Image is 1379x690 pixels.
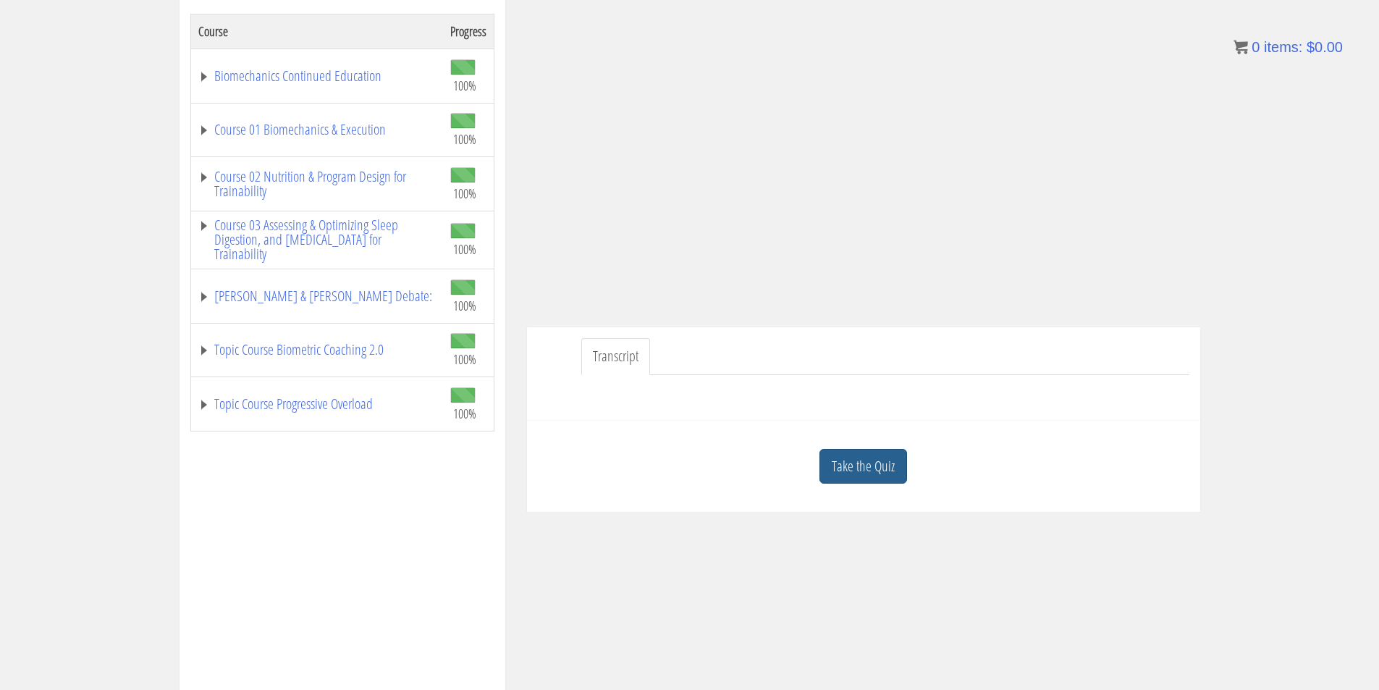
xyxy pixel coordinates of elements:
span: 100% [453,77,476,93]
a: Course 02 Nutrition & Program Design for Trainability [198,169,436,198]
img: icon11.png [1233,40,1248,54]
a: Topic Course Progressive Overload [198,397,436,411]
span: 100% [453,298,476,314]
th: Course [190,14,443,49]
span: 100% [453,131,476,147]
a: Course 03 Assessing & Optimizing Sleep Digestion, and [MEDICAL_DATA] for Trainability [198,218,436,261]
a: Biomechanics Continued Education [198,69,436,83]
th: Progress [443,14,494,49]
a: Transcript [581,338,650,375]
bdi: 0.00 [1307,39,1343,55]
a: 0 items: $0.00 [1233,39,1343,55]
span: 100% [453,405,476,421]
a: Course 01 Biomechanics & Execution [198,122,436,137]
a: Topic Course Biometric Coaching 2.0 [198,342,436,357]
span: 0 [1252,39,1260,55]
span: 100% [453,351,476,367]
span: 100% [453,185,476,201]
span: 100% [453,241,476,257]
a: Take the Quiz [819,449,907,484]
span: items: [1264,39,1302,55]
a: [PERSON_NAME] & [PERSON_NAME] Debate: [198,289,436,303]
span: $ [1307,39,1315,55]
